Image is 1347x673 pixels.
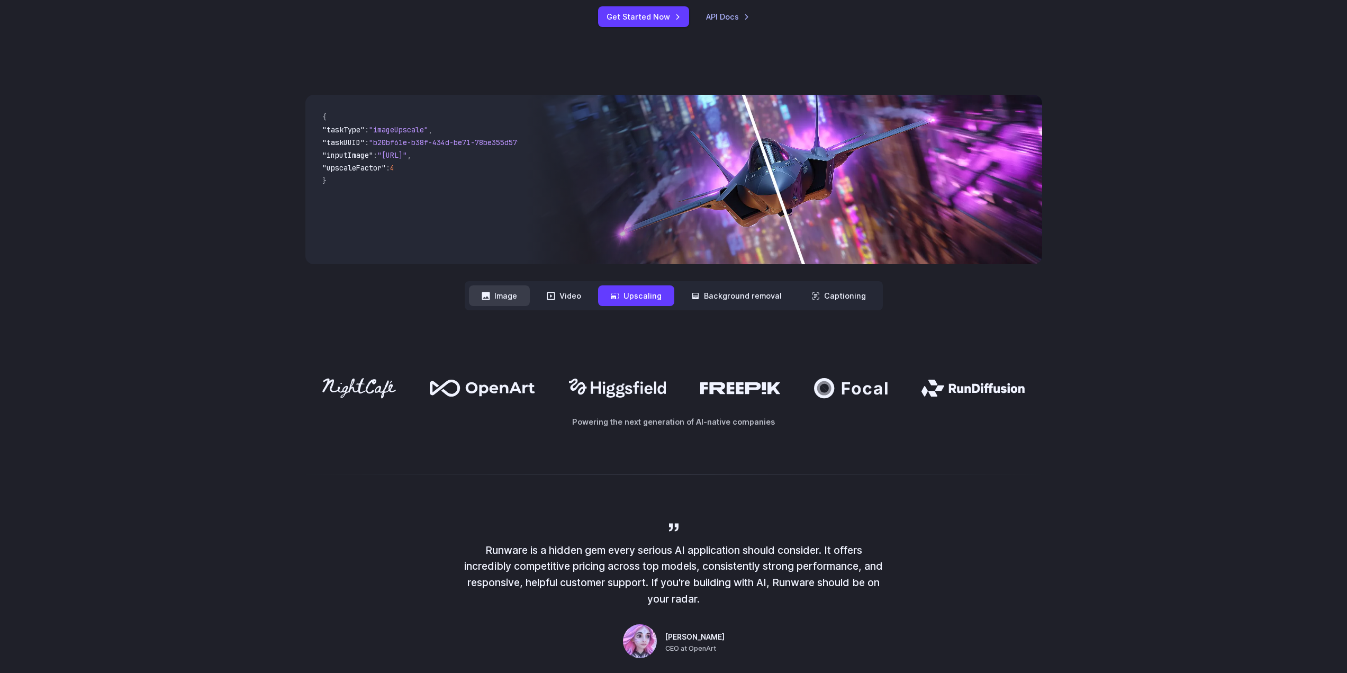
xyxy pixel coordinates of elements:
[386,163,390,173] span: :
[665,643,716,654] span: CEO at OpenArt
[369,138,530,147] span: "b20bf61e-b38f-434d-be71-78be355d5795"
[365,125,369,134] span: :
[799,285,879,306] button: Captioning
[373,150,377,160] span: :
[407,150,411,160] span: ,
[534,285,594,306] button: Video
[598,6,689,27] a: Get Started Now
[469,285,530,306] button: Image
[377,150,407,160] span: "[URL]"
[679,285,794,306] button: Background removal
[305,416,1042,428] p: Powering the next generation of AI-native companies
[322,125,365,134] span: "taskType"
[322,176,327,185] span: }
[428,125,432,134] span: ,
[665,632,725,643] span: [PERSON_NAME]
[322,163,386,173] span: "upscaleFactor"
[526,95,1042,264] img: Futuristic stealth jet streaking through a neon-lit cityscape with glowing purple exhaust
[390,163,394,173] span: 4
[706,11,749,23] a: API Docs
[598,285,674,306] button: Upscaling
[322,138,365,147] span: "taskUUID"
[322,150,373,160] span: "inputImage"
[322,112,327,122] span: {
[623,624,657,658] img: Person
[365,138,369,147] span: :
[369,125,428,134] span: "imageUpscale"
[462,542,885,607] p: Runware is a hidden gem every serious AI application should consider. It offers incredibly compet...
